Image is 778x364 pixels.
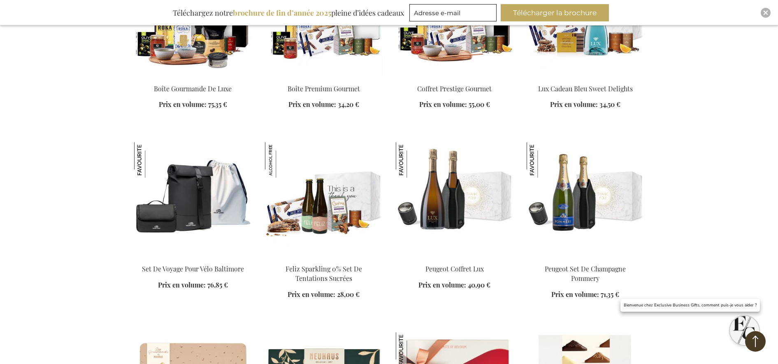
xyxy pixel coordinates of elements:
span: Prix en volume: [550,100,598,109]
span: Prix en volume: [551,290,599,299]
span: Prix en volume: [158,281,206,289]
span: 76,85 € [207,281,228,289]
img: Close [763,10,768,15]
div: Téléchargez notre pleine d’idées cadeaux [169,4,408,21]
a: Set De Voyage Pour Vélo Baltimore [142,264,244,273]
a: Peugeot Set De Champagne Pommery [545,264,626,283]
span: Prix en volume: [419,100,467,109]
a: Peugeot Coffret Lux [425,264,484,273]
span: 28,00 € [337,290,360,299]
span: 75,35 € [208,100,227,109]
a: Prix en volume: 34,20 € [288,100,359,109]
b: brochure de fin d’année 2025 [233,8,331,18]
img: Peugeot Set De Champagne Pommery [527,142,562,178]
img: Feliz Sparkling 0% Set De Tentations Sucrées [265,142,300,178]
img: Peugeot Champagne Pommery Set [527,142,644,257]
img: Set De Voyage Pour Vélo Baltimore [134,142,170,178]
a: Peugeot Champagne Pommery Set Peugeot Set De Champagne Pommery [527,254,644,262]
a: Prix en volume: 76,85 € [158,281,228,290]
img: Baltimore Bike Travel Set [134,142,252,257]
span: 71,35 € [601,290,619,299]
span: Prix en volume: [288,290,335,299]
span: 34,50 € [599,100,620,109]
a: Coffret Prestige Gourmet [417,84,492,93]
a: Lux Blue Sweet Delights Gift [527,74,644,81]
span: 40,90 € [468,281,490,289]
a: Boîte Gourmande De Luxe [154,84,232,93]
div: Close [761,8,771,18]
img: Peugeot Coffret Lux [396,142,431,178]
a: Prix en volume: 34,50 € [550,100,620,109]
button: Télécharger la brochure [501,4,609,21]
span: 55,00 € [469,100,490,109]
a: EB-PKT-PEUG-CHAM-LUX Peugeot Coffret Lux [396,254,513,262]
img: Feliz Sparkling 0% Sweet Temptations Set [265,142,383,257]
form: marketing offers and promotions [409,4,499,24]
a: Prix en volume: 28,00 € [288,290,360,299]
span: 34,20 € [338,100,359,109]
a: Boîte Premium Gourmet [288,84,360,93]
span: Prix en volume: [418,281,466,289]
a: Prix en volume: 75,35 € [159,100,227,109]
a: Baltimore Bike Travel Set Set De Voyage Pour Vélo Baltimore [134,254,252,262]
a: Prestige Gourmet Box Coffret Prestige Gourmet [396,74,513,81]
a: Prix en volume: 40,90 € [418,281,490,290]
img: EB-PKT-PEUG-CHAM-LUX [396,142,513,257]
a: Feliz Sparkling 0% Sweet Temptations Set Feliz Sparkling 0% Set De Tentations Sucrées [265,254,383,262]
a: Prix en volume: 55,00 € [419,100,490,109]
input: Adresse e-mail [409,4,497,21]
a: Prix en volume: 71,35 € [551,290,619,299]
a: Feliz Sparkling 0% Set De Tentations Sucrées [286,264,362,283]
a: Premium Gourmet Box [265,74,383,81]
span: Prix en volume: [159,100,207,109]
span: Prix en volume: [288,100,336,109]
a: ARCA-20055 Boîte Gourmande De Luxe [134,74,252,81]
a: Lux Cadeau Bleu Sweet Delights [538,84,633,93]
